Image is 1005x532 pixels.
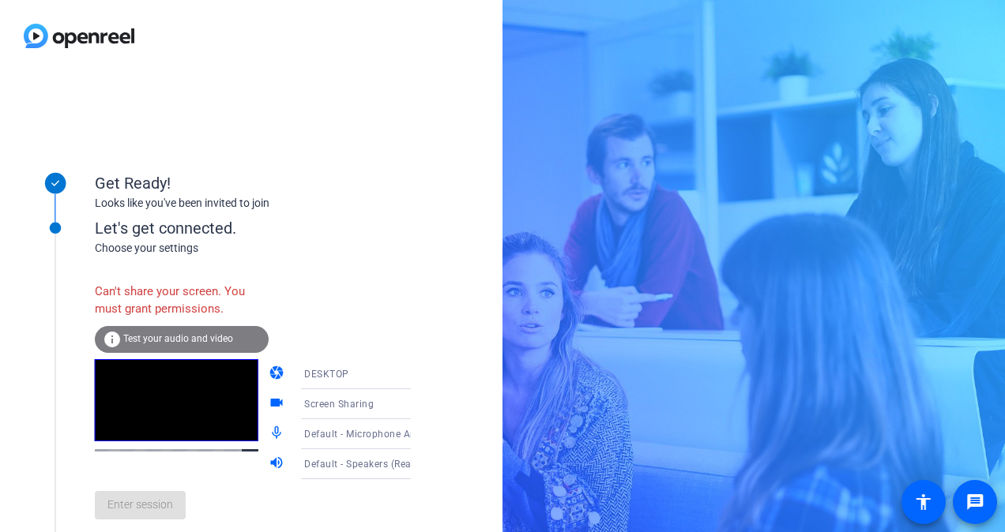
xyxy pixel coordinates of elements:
[95,171,411,195] div: Get Ready!
[103,330,122,349] mat-icon: info
[304,427,696,440] span: Default - Microphone Array (Intel® Smart Sound Technology for Digital Microphones)
[95,216,443,240] div: Let's get connected.
[914,493,933,511] mat-icon: accessibility
[269,395,288,414] mat-icon: videocam
[269,455,288,474] mat-icon: volume_up
[304,369,349,380] span: DESKTOP
[95,195,411,212] div: Looks like you've been invited to join
[269,425,288,444] mat-icon: mic_none
[95,275,269,326] div: Can't share your screen. You must grant permissions.
[95,240,443,257] div: Choose your settings
[269,365,288,384] mat-icon: camera
[304,399,374,410] span: Screen Sharing
[304,457,475,470] span: Default - Speakers (Realtek(R) Audio)
[123,333,233,344] span: Test your audio and video
[965,493,984,511] mat-icon: message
